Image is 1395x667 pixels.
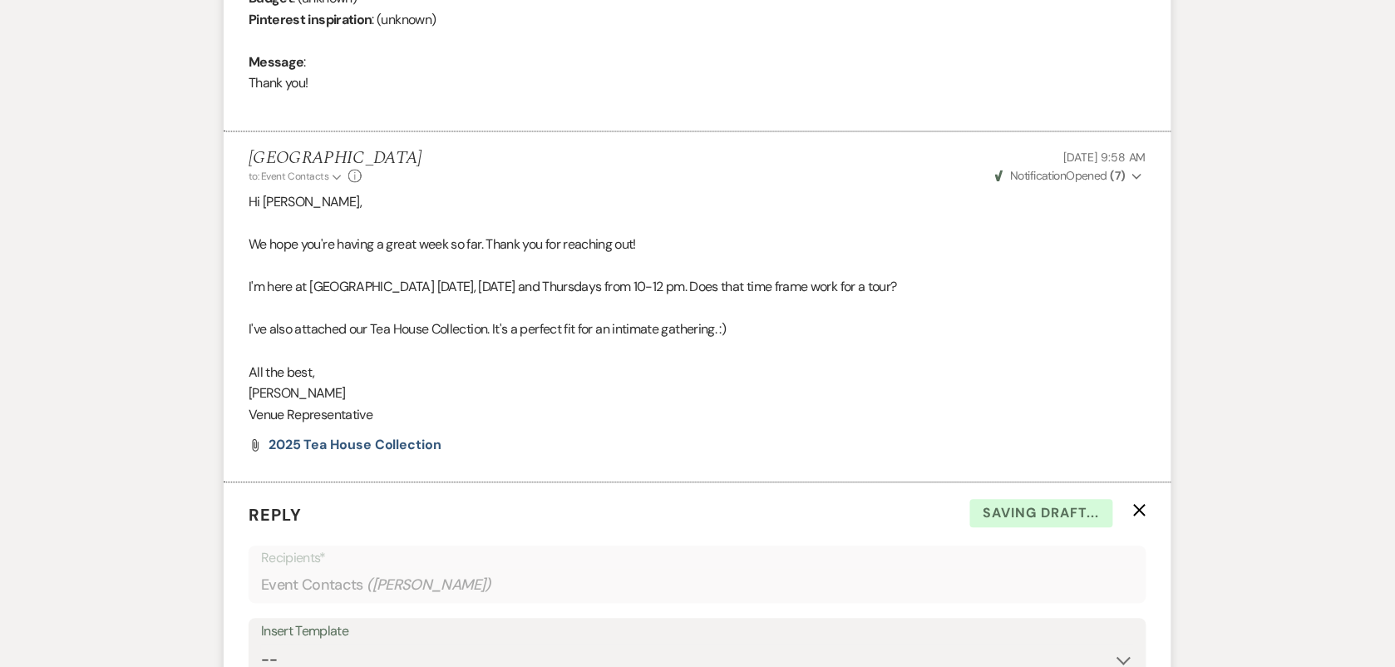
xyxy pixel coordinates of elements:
[970,500,1113,528] span: Saving draft...
[993,168,1146,185] button: NotificationOpened (7)
[261,570,1134,602] div: Event Contacts
[249,53,304,71] b: Message
[269,439,441,452] a: 2025 Tea House Collection
[1010,169,1066,184] span: Notification
[995,169,1126,184] span: Opened
[249,149,422,170] h5: [GEOGRAPHIC_DATA]
[1111,169,1126,184] strong: ( 7 )
[249,170,328,184] span: to: Event Contacts
[249,277,1146,299] p: I'm here at [GEOGRAPHIC_DATA] [DATE], [DATE] and Thursdays from 10-12 pm. Does that time frame wo...
[249,405,1146,427] p: Venue Representative
[249,319,1146,341] p: I've also attached our Tea House Collection. It's a perfect fit for an intimate gathering. :)
[261,620,1134,645] div: Insert Template
[1064,151,1146,166] span: [DATE] 9:58 AM
[249,192,1146,214] p: Hi [PERSON_NAME],
[269,437,441,454] span: 2025 Tea House Collection
[249,235,1146,256] p: We hope you're having a great week so far. Thank you for reaching out!
[249,383,1146,405] p: [PERSON_NAME]
[249,170,344,185] button: to: Event Contacts
[367,575,491,597] span: ( [PERSON_NAME] )
[249,363,1146,384] p: All the best,
[249,505,302,526] span: Reply
[261,548,1134,570] p: Recipients*
[249,11,372,28] b: Pinterest inspiration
